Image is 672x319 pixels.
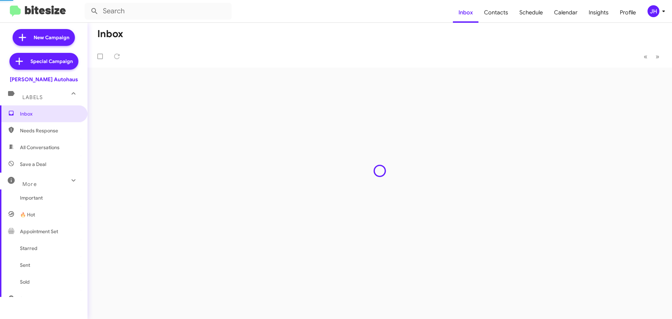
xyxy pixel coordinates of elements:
nav: Page navigation example [640,49,664,64]
span: Special Campaign [30,58,73,65]
button: Previous [639,49,652,64]
span: New Campaign [34,34,69,41]
span: Inbox [20,110,79,117]
span: « [644,52,647,61]
a: Special Campaign [9,53,78,70]
span: All Conversations [20,144,59,151]
a: Schedule [514,2,548,23]
a: Contacts [478,2,514,23]
span: 🔥 Hot [20,211,35,218]
span: Important [20,194,79,201]
span: Sold Responded [20,295,57,302]
a: Calendar [548,2,583,23]
span: Labels [22,94,43,100]
span: More [22,181,37,187]
a: Insights [583,2,614,23]
h1: Inbox [97,28,123,40]
span: Save a Deal [20,161,46,168]
span: » [656,52,659,61]
a: Inbox [453,2,478,23]
span: Sold [20,278,30,285]
button: JH [642,5,664,17]
button: Next [651,49,664,64]
span: Sent [20,262,30,269]
span: Appointment Set [20,228,58,235]
span: Needs Response [20,127,79,134]
span: Starred [20,245,37,252]
div: [PERSON_NAME] Autohaus [10,76,78,83]
div: JH [647,5,659,17]
a: New Campaign [13,29,75,46]
input: Search [85,3,232,20]
a: Profile [614,2,642,23]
